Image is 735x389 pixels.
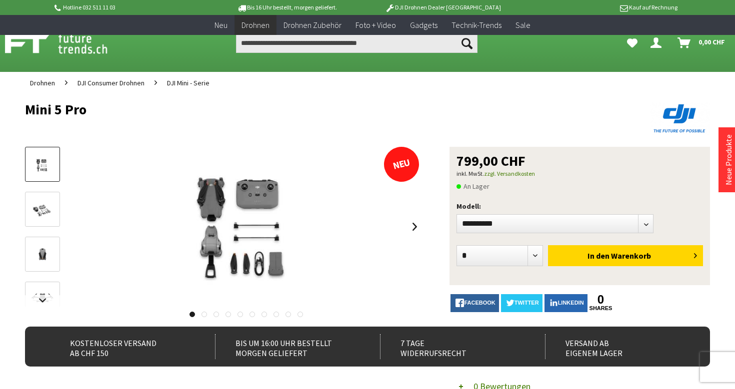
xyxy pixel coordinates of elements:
[514,300,539,306] span: twitter
[30,78,55,87] span: Drohnen
[501,294,542,312] a: twitter
[234,15,276,35] a: Drohnen
[544,294,587,312] a: LinkedIn
[355,20,396,30] span: Foto + Video
[50,334,195,359] div: Kostenloser Versand ab CHF 150
[622,33,642,53] a: Meine Favoriten
[236,33,478,53] input: Produkt, Marke, Kategorie, EAN, Artikelnummer…
[456,168,703,180] p: inkl. MwSt.
[587,251,609,261] span: In den
[162,72,214,94] a: DJI Mini - Serie
[283,20,341,30] span: Drohnen Zubehör
[451,20,501,30] span: Technik-Trends
[276,15,348,35] a: Drohnen Zubehör
[673,33,730,53] a: Warenkorb
[456,180,489,192] span: An Lager
[77,78,144,87] span: DJI Consumer Drohnen
[450,294,498,312] a: facebook
[558,300,584,306] span: LinkedIn
[698,34,725,50] span: 0,00 CHF
[515,20,530,30] span: Sale
[241,20,269,30] span: Drohnen
[410,20,437,30] span: Gadgets
[167,78,209,87] span: DJI Mini - Serie
[545,334,690,359] div: Versand ab eigenem Lager
[380,334,525,359] div: 7 Tage Widerrufsrecht
[646,33,669,53] a: Dein Konto
[456,33,477,53] button: Suchen
[126,147,366,307] img: Mini 5 Pro
[589,305,612,312] a: shares
[508,15,537,35] a: Sale
[611,251,651,261] span: Warenkorb
[52,1,208,13] p: Hotline 032 511 11 03
[521,1,677,13] p: Kauf auf Rechnung
[456,154,525,168] span: 799,00 CHF
[25,102,573,117] h1: Mini 5 Pro
[5,31,129,56] img: Shop Futuretrends - zur Startseite wechseln
[456,200,703,212] p: Modell:
[348,15,403,35] a: Foto + Video
[723,134,733,185] a: Neue Produkte
[207,15,234,35] a: Neu
[403,15,444,35] a: Gadgets
[25,72,60,94] a: Drohnen
[215,334,360,359] div: Bis um 16:00 Uhr bestellt Morgen geliefert
[650,102,710,135] img: DJI
[484,170,535,177] a: zzgl. Versandkosten
[548,245,703,266] button: In den Warenkorb
[214,20,227,30] span: Neu
[589,294,612,305] a: 0
[28,155,57,175] img: Vorschau: Mini 5 Pro
[208,1,364,13] p: Bis 16 Uhr bestellt, morgen geliefert.
[444,15,508,35] a: Technik-Trends
[464,300,495,306] span: facebook
[72,72,149,94] a: DJI Consumer Drohnen
[365,1,521,13] p: DJI Drohnen Dealer [GEOGRAPHIC_DATA]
